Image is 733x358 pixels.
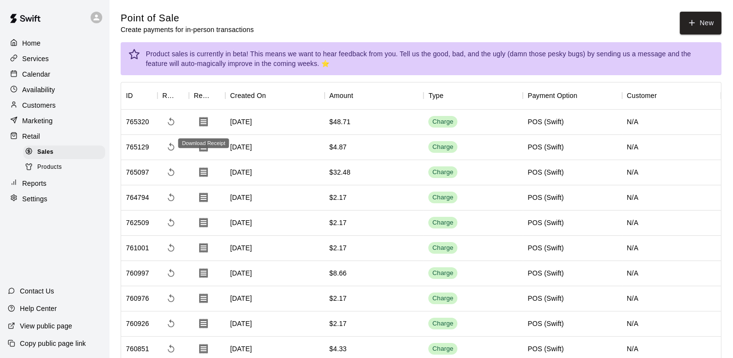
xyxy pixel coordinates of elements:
[22,194,47,204] p: Settings
[162,189,180,206] span: Refund payment
[622,236,721,261] div: N/A
[20,321,72,331] p: View public page
[126,319,149,328] div: 760926
[225,261,325,286] div: [DATE]
[432,244,453,253] div: Charge
[178,138,229,148] div: Download Receipt
[528,193,564,202] div: POS (Swift)
[126,167,149,177] div: 765097
[162,239,180,257] span: Refund payment
[8,36,101,50] a: Home
[194,213,213,232] button: Download Receipt
[8,176,101,191] a: Reports
[8,98,101,113] a: Customers
[162,290,180,307] span: Refund payment
[126,117,149,127] div: 765320
[432,168,453,177] div: Charge
[126,344,149,354] div: 760851
[146,45,714,72] div: Product sales is currently in beta! This means we want to hear feedback from you. Tell us the goo...
[329,319,347,328] div: $2.17
[622,110,721,135] div: N/A
[528,218,564,228] div: POS (Swift)
[8,192,101,206] a: Settings
[22,54,49,64] p: Services
[162,315,180,332] span: Refund payment
[8,67,101,81] div: Calendar
[22,116,53,126] p: Marketing
[627,82,657,109] div: Customer
[225,286,325,311] div: [DATE]
[162,340,180,358] span: Refund payment
[23,145,109,160] a: Sales
[225,160,325,185] div: [DATE]
[194,112,213,131] button: Download Receipt
[225,185,325,211] div: [DATE]
[622,311,721,337] div: N/A
[622,211,721,236] div: N/A
[22,179,47,188] p: Reports
[622,185,721,211] div: N/A
[353,89,367,102] button: Sort
[680,12,721,34] button: New
[622,82,721,109] div: Customer
[528,142,564,152] div: POS (Swift)
[443,89,457,102] button: Sort
[121,25,254,34] p: Create payments for in-person transactions
[20,304,57,313] p: Help Center
[22,131,40,141] p: Retail
[194,289,213,308] button: Download Receipt
[432,193,453,202] div: Charge
[528,293,564,303] div: POS (Swift)
[22,100,56,110] p: Customers
[162,82,175,109] div: Refund
[126,193,149,202] div: 764794
[23,146,105,159] div: Sales
[23,160,109,175] a: Products
[622,286,721,311] div: N/A
[225,211,325,236] div: [DATE]
[194,163,213,182] button: Download Receipt
[523,82,622,109] div: Payment Option
[622,160,721,185] div: N/A
[432,319,453,328] div: Charge
[225,82,325,109] div: Created On
[266,89,280,102] button: Sort
[230,82,266,109] div: Created On
[8,51,101,66] a: Services
[622,135,721,160] div: N/A
[329,193,347,202] div: $2.17
[157,82,189,109] div: Refund
[432,117,453,127] div: Charge
[37,147,53,157] span: Sales
[622,261,721,286] div: N/A
[528,82,577,109] div: Payment Option
[194,188,213,207] button: Download Receipt
[162,264,180,282] span: Refund payment
[194,82,212,109] div: Receipt
[22,38,41,48] p: Home
[8,114,101,128] div: Marketing
[162,214,180,231] span: Refund payment
[432,344,453,354] div: Charge
[22,69,50,79] p: Calendar
[528,167,564,177] div: POS (Swift)
[528,319,564,328] div: POS (Swift)
[329,344,347,354] div: $4.33
[225,110,325,135] div: [DATE]
[329,218,347,228] div: $2.17
[225,236,325,261] div: [DATE]
[194,314,213,333] button: Download Receipt
[325,82,424,109] div: Amount
[194,263,213,283] button: Download Receipt
[657,89,671,102] button: Sort
[528,268,564,278] div: POS (Swift)
[20,339,86,348] p: Copy public page link
[162,163,180,181] span: Refund payment
[133,89,146,102] button: Sort
[8,82,101,97] a: Availability
[175,89,189,102] button: Sort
